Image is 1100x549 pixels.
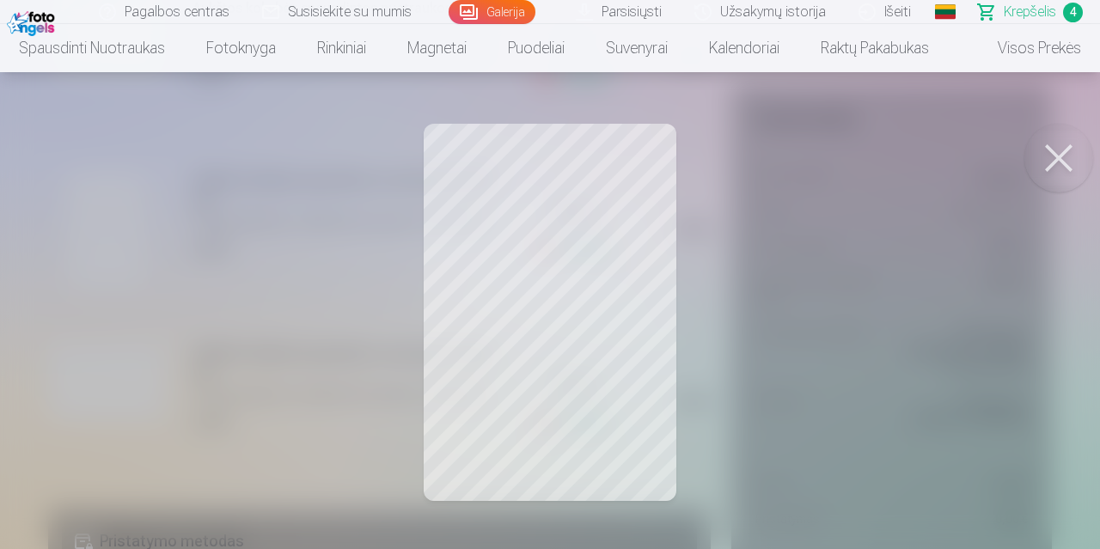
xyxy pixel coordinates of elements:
[1063,3,1083,22] span: 4
[487,24,585,72] a: Puodeliai
[688,24,800,72] a: Kalendoriai
[186,24,296,72] a: Fotoknyga
[585,24,688,72] a: Suvenyrai
[387,24,487,72] a: Magnetai
[1004,2,1056,22] span: Krepšelis
[296,24,387,72] a: Rinkiniai
[800,24,950,72] a: Raktų pakabukas
[7,7,59,36] img: /fa2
